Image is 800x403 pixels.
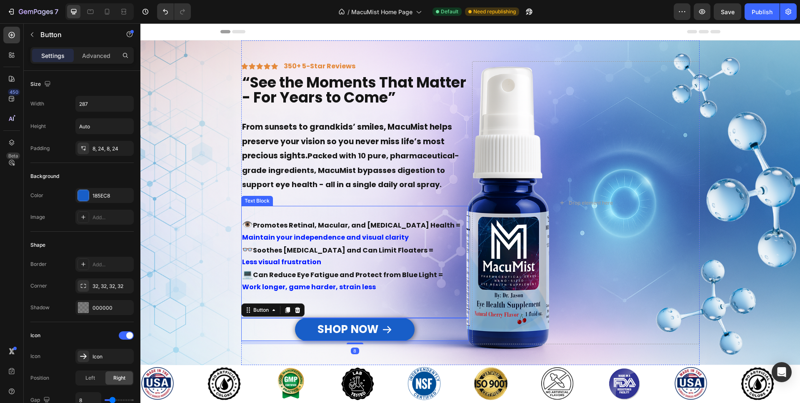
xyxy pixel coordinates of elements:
[82,51,110,60] p: Advanced
[177,298,238,313] strong: SHOP NOW
[92,283,132,290] div: 32, 32, 32, 32
[30,123,46,130] div: Height
[102,49,326,85] strong: “See the Moments That Matter - For Years to Come”
[92,214,132,221] div: Add...
[134,343,167,377] img: gempages_574590915373433631-f4031902-9d16-47b6-b3a0-55596fbc615e.png
[92,304,132,312] div: 000000
[441,8,458,15] span: Default
[30,282,47,290] div: Corner
[3,3,62,20] button: 7
[92,261,132,268] div: Add...
[55,7,58,17] p: 7
[473,8,516,15] span: Need republishing
[752,8,772,16] div: Publish
[76,119,133,134] input: Auto
[210,324,219,331] div: 8
[267,343,300,377] img: gempages_574590915373433631-aee9e184-1bc8-4cfc-a8fc-2192bb027bdd.png
[102,195,112,207] strong: 👁️
[67,343,100,377] img: gempages_574590915373433631-1af6dbf8-c631-4ed2-a18c-0899b8629f7d.png
[30,304,50,311] div: Shadow
[30,145,50,152] div: Padding
[30,79,52,90] div: Size
[92,353,132,360] div: Icon
[721,8,735,15] span: Save
[102,220,112,232] strong: 👓
[102,209,268,219] strong: Maintain your independence and visual clarity
[102,234,181,243] strong: Less visual frustration
[772,362,792,382] div: Open Intercom Messenger
[30,332,40,339] div: Icon
[102,259,235,268] strong: Work longer, game harder, strain less
[113,374,125,382] span: Right
[745,3,780,20] button: Publish
[112,222,293,232] strong: Soothes [MEDICAL_DATA] and Can Limit Floaters =
[30,241,45,249] div: Shape
[112,197,320,207] strong: Promotes Retinal, Macular, and [MEDICAL_DATA] Health =
[102,174,131,181] div: Text Block
[534,343,567,377] img: gempages_574590915373433631-6f00ada7-9ae9-498d-9f89-a5b158d144a8.png
[600,343,634,377] img: gempages_574590915373433631-1af6dbf8-c631-4ed2-a18c-0899b8629f7d.png
[85,374,95,382] span: Left
[30,100,44,108] div: Width
[40,30,111,40] p: Button
[140,23,800,403] iframe: Design area
[351,8,412,16] span: MacuMist Home Page
[30,192,43,199] div: Color
[76,96,133,111] input: Auto
[400,343,434,377] img: gempages_574590915373433631-805b5830-52dd-4cba-b4c0-dc1935650c42.png
[8,89,20,95] div: 450
[200,343,234,377] img: gempages_574590915373433631-85303bf4-14bf-4a41-be36-a9e700f71a45.png
[467,343,500,377] img: gempages_574590915373433631-ef85a339-ccc2-4412-a6c6-c303c326ad28.png
[143,39,215,48] p: 350+ 5-Star Reviews
[102,245,112,257] strong: 💻
[102,98,312,138] strong: From sunsets to grandkids’ smiles, MacuMist helps preserve your vision so you never miss life’s m...
[111,283,130,290] div: Button
[102,127,319,166] strong: Packed with 10 pure, pharmaceutical-grade ingredients, MacuMist bypasses digestion to support eye...
[428,176,472,183] div: Drop element here
[6,153,20,159] div: Beta
[112,247,302,256] strong: Can Reduce Eye Fatigue and Protect from Blue Light =
[30,260,47,268] div: Border
[30,173,59,180] div: Background
[92,145,132,153] div: 8, 24, 8, 24
[0,343,34,377] img: gempages_574590915373433631-6f00ada7-9ae9-498d-9f89-a5b158d144a8.png
[41,51,65,60] p: Settings
[30,353,40,360] div: Icon
[30,374,49,382] div: Position
[157,3,191,20] div: Undo/Redo
[334,343,367,377] img: gempages_574590915373433631-9da216da-d135-4669-ad81-2b6a148c311d.png
[92,192,132,200] div: 185EC8
[30,213,45,221] div: Image
[347,8,350,16] span: /
[714,3,741,20] button: Save
[155,295,274,318] a: SHOP NOW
